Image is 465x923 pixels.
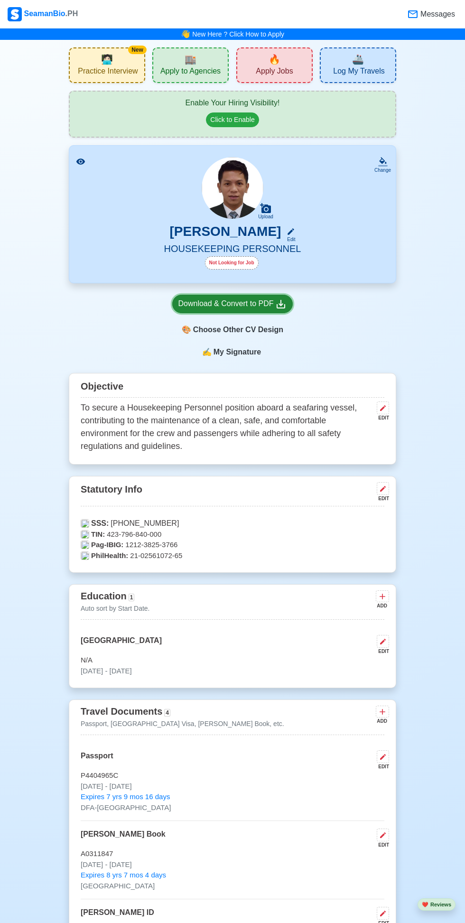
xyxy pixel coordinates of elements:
p: P4404965C [81,770,384,781]
span: SSS: [91,518,109,529]
p: To secure a Housekeeping Personnel position aboard a seafaring vessel, contributing to the mainte... [81,401,373,453]
span: agencies [185,52,196,66]
span: TIN: [91,529,105,540]
span: Travel Documents [81,706,162,717]
span: Practice Interview [78,66,138,78]
div: ADD [376,602,387,609]
p: Passport, [GEOGRAPHIC_DATA] Visa, [PERSON_NAME] Book, etc. [81,719,284,729]
p: [DATE] - [DATE] [81,666,384,677]
div: Objective [81,377,384,398]
span: .PH [65,9,78,18]
p: Passport [81,750,113,770]
span: Apply to Agencies [160,66,221,78]
div: ADD [376,718,387,725]
span: Apply Jobs [256,66,293,78]
p: N/A [81,655,384,666]
div: Statutory Info [81,480,384,506]
p: [PERSON_NAME] Book [81,829,166,848]
p: [GEOGRAPHIC_DATA] [81,635,162,655]
div: Choose Other CV Design [172,321,293,339]
span: new [269,52,280,66]
div: New [128,46,147,54]
p: [DATE] - [DATE] [81,859,384,870]
span: paint [182,324,191,336]
span: Messages [418,9,455,20]
div: Download & Convert to PDF [178,298,287,310]
p: 423-796-840-000 [81,529,384,540]
p: DFA-[GEOGRAPHIC_DATA] [81,802,384,813]
span: interview [101,52,113,66]
span: Education [81,591,127,601]
a: Download & Convert to PDF [172,295,293,313]
span: Expires 7 yrs 9 mos 16 days [81,792,170,802]
span: 4 [164,709,170,717]
p: [PHONE_NUMBER] [81,518,384,529]
p: Auto sort by Start Date. [81,604,150,614]
div: EDIT [373,648,389,655]
p: 21-02561072-65 [81,550,384,561]
span: heart [422,902,428,907]
div: Enable Your Hiring Visibility! [79,97,386,109]
p: 1212-3825-3766 [81,540,384,550]
div: SeamanBio [8,7,78,21]
h3: [PERSON_NAME] [170,224,281,243]
div: Edit [283,236,295,243]
div: EDIT [373,763,389,770]
span: 1 [129,594,135,601]
span: sign [202,346,212,358]
span: Expires 8 yrs 7 mos 4 days [81,870,166,881]
span: bell [179,27,192,41]
span: PhilHealth: [91,550,128,561]
div: Change [374,167,391,174]
h5: HOUSEKEEPING PERSONNEL [81,243,384,256]
span: Pag-IBIG: [91,540,123,550]
img: Logo [8,7,22,21]
p: A0311847 [81,848,384,859]
div: EDIT [373,841,389,848]
div: EDIT [373,414,389,421]
a: New Here ? Click How to Apply [192,30,284,38]
div: Upload [258,214,273,220]
p: [GEOGRAPHIC_DATA] [81,881,384,892]
p: [DATE] - [DATE] [81,781,384,792]
button: heartReviews [418,898,456,911]
div: EDIT [373,495,389,502]
button: Click to Enable [206,112,259,127]
div: Not Looking for Job [205,256,259,270]
span: Log My Travels [333,66,384,78]
span: My Signature [212,346,263,358]
span: travel [352,52,364,66]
